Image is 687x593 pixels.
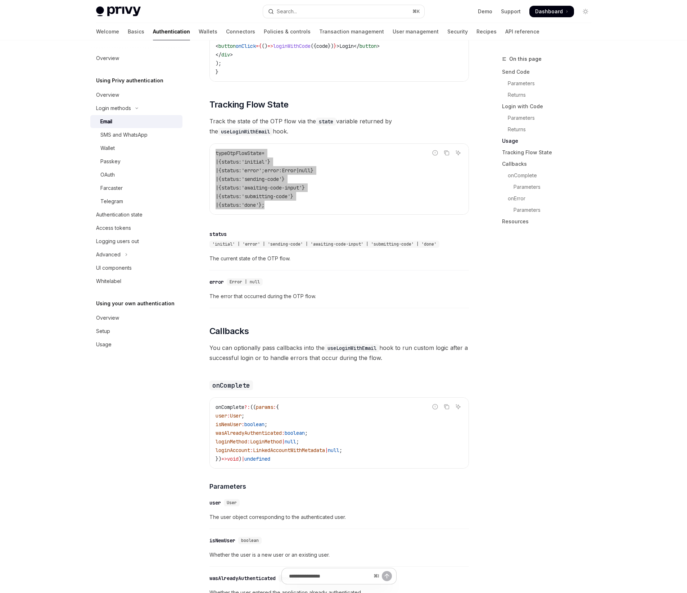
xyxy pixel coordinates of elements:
a: Overview [90,88,182,101]
span: error [265,167,279,174]
span: 'awaiting-code-input' [241,184,302,191]
a: Overview [90,52,182,65]
button: Send message [382,571,392,581]
span: boolean [244,421,265,428]
div: isNewUser [209,537,235,544]
a: SMS and WhatsApp [90,128,182,141]
a: Connectors [226,23,255,40]
a: Authentication [153,23,190,40]
span: The error that occurred during the OTP flow. [209,292,469,301]
span: status [221,202,239,208]
span: } [311,167,313,174]
input: Ask a question... [289,568,371,584]
span: }; [259,202,265,208]
span: : [239,176,241,182]
span: User [227,500,237,506]
span: ({ [311,43,316,49]
span: { [218,176,221,182]
span: : [239,167,241,174]
button: Ask AI [453,148,463,158]
span: : [241,421,244,428]
a: Authentication state [90,208,182,221]
a: Usage [502,135,597,147]
span: > [336,43,339,49]
span: params [256,404,273,410]
a: Farcaster [90,182,182,195]
span: Track the state of the OTP flow via the variable returned by the hook. [209,116,469,136]
button: Ask AI [453,402,463,411]
span: button [218,43,236,49]
span: 'error' [241,167,262,174]
span: status [221,167,239,174]
span: </ [354,43,360,49]
span: { [218,193,221,200]
a: Overview [90,311,182,324]
span: ; [262,167,265,174]
code: state [316,118,336,126]
span: < [216,43,218,49]
a: Transaction management [319,23,384,40]
span: }) [328,43,334,49]
span: undefined [244,456,270,462]
span: The user object corresponding to the authenticated user. [209,513,469,521]
span: } [334,43,336,49]
span: user [216,412,227,419]
div: Overview [96,54,119,63]
span: status [221,176,239,182]
span: Whether the user is a new user or an existing user. [209,551,469,559]
button: Report incorrect code [430,148,440,158]
a: Access tokens [90,222,182,234]
span: : [279,167,282,174]
span: ); [216,60,221,67]
span: 'initial' [241,159,267,165]
span: null [328,447,339,453]
span: </ [216,51,221,58]
a: onError [502,193,597,204]
span: { [218,167,221,174]
span: boolean [241,538,259,543]
span: () [262,43,267,49]
code: useLoginWithEmail [218,128,273,136]
div: Passkey [100,157,121,166]
a: Dashboard [529,6,574,17]
span: (( [250,404,256,410]
span: ) [239,456,241,462]
span: 'submitting-code' [241,193,290,200]
span: => [221,456,227,462]
a: Login with Code [502,101,597,112]
a: Demo [478,8,492,15]
a: Callbacks [502,158,597,170]
div: UI components [96,264,132,272]
span: Login [339,43,354,49]
a: User management [393,23,439,40]
span: status [221,159,239,165]
span: | [241,456,244,462]
span: ; [241,412,244,419]
span: } [267,159,270,165]
a: API reference [505,23,539,40]
span: { [276,404,279,410]
a: Telegram [90,195,182,208]
span: null [285,438,296,445]
div: SMS and WhatsApp [100,131,148,139]
span: onClick [236,43,256,49]
span: | [216,167,218,174]
a: Security [447,23,468,40]
span: 'initial' | 'error' | 'sending-code' | 'awaiting-code-input' | 'submitting-code' | 'done' [212,241,437,247]
span: onComplete [216,404,244,410]
span: { [218,159,221,165]
a: onComplete [502,170,597,181]
a: Resources [502,216,597,227]
span: 'sending-code' [241,176,282,182]
div: Farcaster [100,184,123,192]
span: div [221,51,230,58]
button: Open search [263,5,424,18]
a: Tracking Flow State [502,147,597,158]
span: | [216,202,218,208]
span: : [250,447,253,453]
div: Setup [96,327,110,336]
a: Returns [502,89,597,101]
span: loginWithCode [273,43,311,49]
span: : [227,412,230,419]
span: wasAlreadyAuthenticated [216,430,282,436]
